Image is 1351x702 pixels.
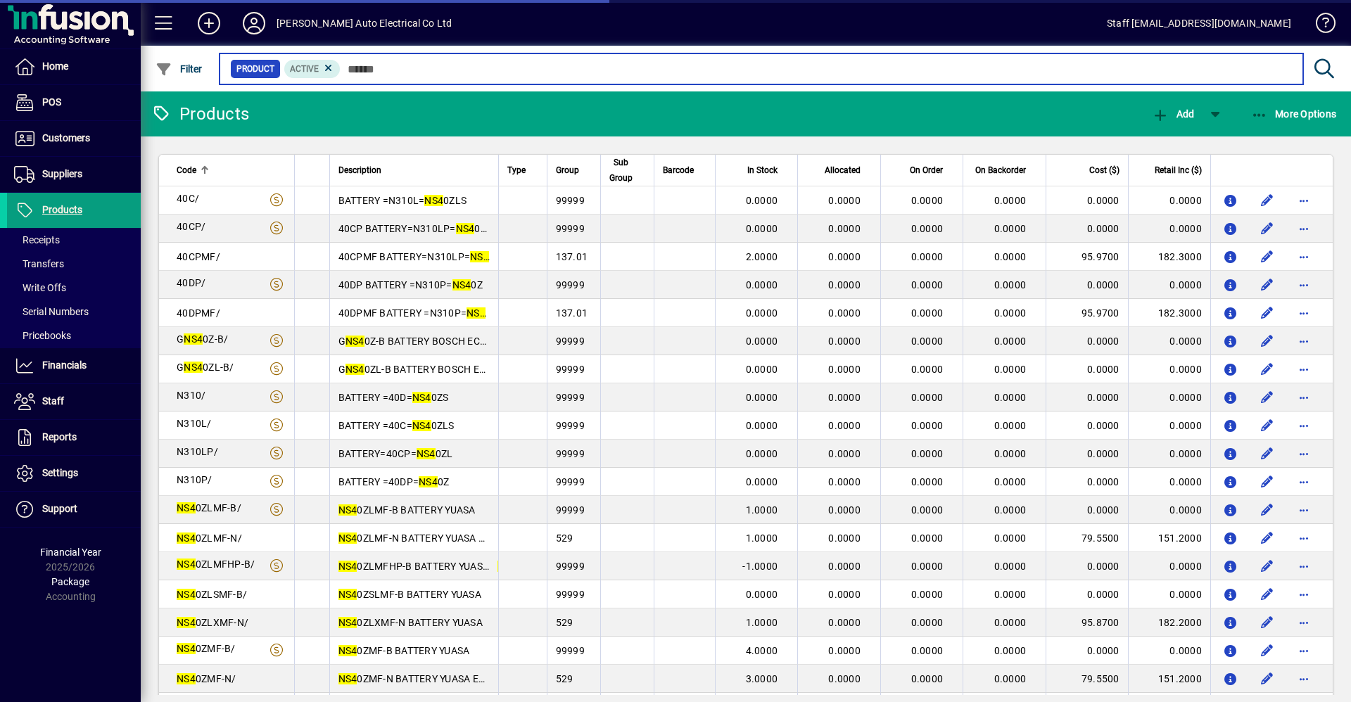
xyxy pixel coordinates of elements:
em: NS4 [177,559,196,570]
span: 0.0000 [746,279,778,291]
span: 0.0000 [911,448,944,459]
span: 99999 [556,223,585,234]
span: Sub Group [609,155,633,186]
em: NS4 [338,617,357,628]
button: More options [1293,499,1315,521]
span: 0.0000 [911,307,944,319]
button: Edit [1256,386,1279,409]
span: 0.0000 [911,589,944,600]
em: NS4 [338,504,357,516]
button: More options [1293,414,1315,437]
span: 0.0000 [746,589,778,600]
span: 0ZMF-N BATTERY YUASA ECON [338,673,500,684]
em: NS4 [184,333,203,345]
span: Cost ($) [1089,162,1120,178]
span: Home [42,60,68,72]
td: 95.9700 [1046,243,1128,271]
span: 0ZLMF-N/ [177,532,242,544]
span: 0.0000 [994,420,1027,431]
span: 0.0000 [994,223,1027,234]
span: 0.0000 [828,420,861,431]
span: N310P/ [177,474,213,485]
span: 0.0000 [994,279,1027,291]
td: 0.0000 [1128,355,1210,383]
span: 40CPMF BATTERY=N310LP= 0ZL [338,251,507,262]
em: NS4 [417,448,436,459]
td: 0.0000 [1128,496,1210,524]
span: Filter [156,63,203,75]
td: 79.5500 [1046,524,1128,552]
em: NS4 [338,645,357,656]
div: Code [177,162,286,178]
span: BATTERY =N310L= 0ZLS [338,195,467,206]
span: 2.0000 [746,251,778,262]
span: 0.0000 [911,645,944,656]
span: 0.0000 [828,476,861,487]
div: Description [338,162,490,178]
span: Write Offs [14,282,66,293]
span: 0.0000 [994,617,1027,628]
td: 0.0000 [1128,580,1210,608]
button: Edit [1256,302,1279,324]
span: Settings [42,467,78,478]
span: BATTERY =40C= 0ZLS [338,420,455,431]
td: 0.0000 [1128,440,1210,468]
span: Receipts [14,234,60,245]
a: Knowledge Base [1305,3,1333,49]
div: [PERSON_NAME] Auto Electrical Co Ltd [277,12,452,34]
td: 0.0000 [1128,637,1210,665]
span: 0.0000 [911,251,944,262]
button: Edit [1256,189,1279,212]
span: In Stock [747,162,778,178]
span: 0.0000 [746,392,778,403]
a: Home [7,49,141,84]
span: 137.01 [556,251,588,262]
span: 0ZLMF-N BATTERY YUASA ECON [338,532,505,544]
span: 0ZMF-B BATTERY YUASA [338,645,470,656]
div: Allocated [806,162,873,178]
td: 0.0000 [1128,383,1210,411]
span: 0ZLSMF-B/ [177,589,247,600]
span: 40CP/ [177,221,205,232]
button: Edit [1256,442,1279,465]
span: Customers [42,132,90,143]
button: Edit [1256,639,1279,662]
span: 0.0000 [746,195,778,206]
button: Add [1148,101,1198,127]
button: More options [1293,668,1315,690]
button: Edit [1256,499,1279,521]
em: NS4 [177,532,196,544]
span: 0.0000 [994,476,1027,487]
span: 0.0000 [746,336,778,347]
button: Edit [1256,611,1279,634]
span: 0ZSLMF-B BATTERY YUASA [338,589,481,600]
span: 0.0000 [828,336,861,347]
em: NS4 [177,617,196,628]
span: 0ZLXMF-N BATTERY YUASA [338,617,483,628]
mat-chip: Activation Status: Active [284,60,341,78]
a: Receipts [7,228,141,252]
button: More options [1293,274,1315,296]
a: Support [7,492,141,527]
span: 0.0000 [911,673,944,684]
td: 0.0000 [1046,468,1128,496]
span: Pricebooks [14,330,71,341]
span: Transfers [14,258,64,269]
span: -1.0000 [742,561,778,572]
span: 99999 [556,420,585,431]
button: More options [1293,527,1315,549]
button: More Options [1248,101,1340,127]
span: 0.0000 [746,364,778,375]
td: 151.2000 [1128,665,1210,693]
span: G 0Z-B/ [177,333,228,345]
span: N310/ [177,390,205,401]
em: NS4 [338,673,357,684]
button: More options [1293,302,1315,324]
em: NS4 [177,502,196,513]
span: 0.0000 [994,561,1027,572]
td: 182.2000 [1128,608,1210,637]
td: 0.0000 [1128,468,1210,496]
span: 0.0000 [911,532,944,544]
td: 0.0000 [1128,271,1210,299]
span: Package [51,576,89,587]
